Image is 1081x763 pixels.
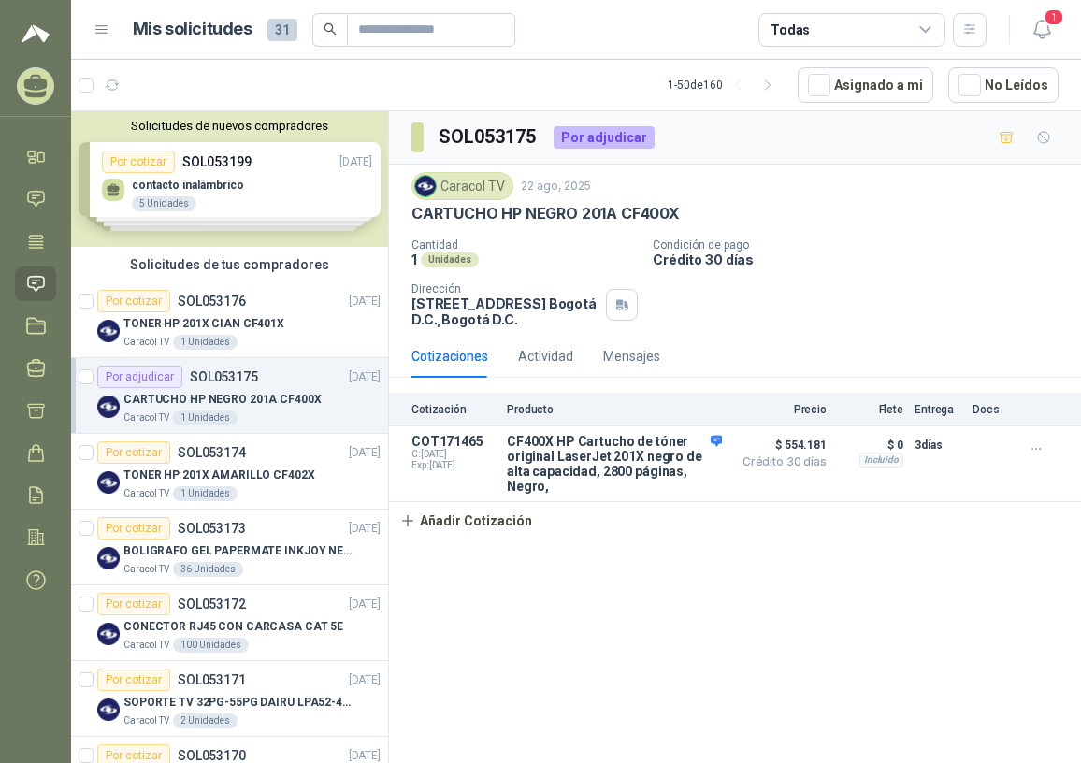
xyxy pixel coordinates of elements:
button: 1 [1025,13,1059,47]
div: Por adjudicar [554,126,655,149]
div: 36 Unidades [173,562,243,577]
p: Producto [507,403,722,416]
p: Caracol TV [123,562,169,577]
div: 2 Unidades [173,713,238,728]
span: 1 [1044,8,1064,26]
img: Company Logo [415,176,436,196]
div: Caracol TV [411,172,513,200]
div: 1 - 50 de 160 [668,70,783,100]
p: 3 días [915,434,961,456]
img: Company Logo [97,623,120,645]
p: COT171465 [411,434,496,449]
p: [DATE] [349,520,381,538]
p: TONER HP 201X AMARILLO CF402X [123,467,315,484]
div: Solicitudes de nuevos compradoresPor cotizarSOL053199[DATE] contacto inalámbrico5 UnidadesPor cot... [71,111,388,247]
p: Caracol TV [123,713,169,728]
span: C: [DATE] [411,449,496,460]
div: Actividad [518,346,573,367]
div: 1 Unidades [173,486,238,501]
span: search [324,22,337,36]
div: Unidades [421,252,479,267]
img: Company Logo [97,471,120,494]
button: No Leídos [948,67,1059,103]
p: [STREET_ADDRESS] Bogotá D.C. , Bogotá D.C. [411,295,598,327]
p: Caracol TV [123,410,169,425]
p: CONECTOR RJ45 CON CARCASA CAT 5E [123,618,343,636]
div: 1 Unidades [173,335,238,350]
p: [DATE] [349,368,381,386]
div: Cotizaciones [411,346,488,367]
p: 1 [411,252,417,267]
p: CARTUCHO HP NEGRO 201A CF400X [123,391,322,409]
div: Todas [771,20,810,40]
img: Logo peakr [22,22,50,45]
p: [DATE] [349,444,381,462]
a: Por cotizarSOL053171[DATE] Company LogoSOPORTE TV 32PG-55PG DAIRU LPA52-446KIT2Caracol TV2 Unidades [71,661,388,737]
p: SOL053176 [178,295,246,308]
h3: SOL053175 [439,122,539,151]
div: Por cotizar [97,593,170,615]
button: Asignado a mi [798,67,933,103]
img: Company Logo [97,320,120,342]
p: Caracol TV [123,486,169,501]
a: Por cotizarSOL053173[DATE] Company LogoBOLIGRAFO GEL PAPERMATE INKJOY NEGROCaracol TV36 Unidades [71,510,388,585]
p: Entrega [915,403,961,416]
a: Por adjudicarSOL053175[DATE] Company LogoCARTUCHO HP NEGRO 201A CF400XCaracol TV1 Unidades [71,358,388,434]
p: CF400X HP Cartucho de tóner original LaserJet 201X negro de alta capacidad, 2800 páginas, Negro, [507,434,722,494]
button: Añadir Cotización [389,502,542,540]
p: SOL053174 [178,446,246,459]
p: Flete [838,403,903,416]
img: Company Logo [97,547,120,569]
p: Docs [973,403,1010,416]
p: [DATE] [349,671,381,689]
p: Dirección [411,282,598,295]
a: Por cotizarSOL053174[DATE] Company LogoTONER HP 201X AMARILLO CF402XCaracol TV1 Unidades [71,434,388,510]
p: Caracol TV [123,335,169,350]
div: Por cotizar [97,669,170,691]
p: 22 ago, 2025 [521,178,591,195]
p: SOPORTE TV 32PG-55PG DAIRU LPA52-446KIT2 [123,694,356,712]
p: Caracol TV [123,638,169,653]
p: Cantidad [411,238,638,252]
span: $ 554.181 [733,434,827,456]
span: Exp: [DATE] [411,460,496,471]
a: Por cotizarSOL053172[DATE] Company LogoCONECTOR RJ45 CON CARCASA CAT 5ECaracol TV100 Unidades [71,585,388,661]
p: [DATE] [349,596,381,613]
p: SOL053171 [178,673,246,686]
div: 1 Unidades [173,410,238,425]
p: BOLIGRAFO GEL PAPERMATE INKJOY NEGRO [123,542,356,560]
div: Solicitudes de tus compradores [71,247,388,282]
p: CARTUCHO HP NEGRO 201A CF400X [411,204,680,223]
p: SOL053170 [178,749,246,762]
p: SOL053175 [190,370,258,383]
img: Company Logo [97,396,120,418]
a: Por cotizarSOL053176[DATE] Company LogoTONER HP 201X CIAN CF401XCaracol TV1 Unidades [71,282,388,358]
div: Incluido [859,453,903,468]
button: Solicitudes de nuevos compradores [79,119,381,133]
p: $ 0 [838,434,903,456]
p: TONER HP 201X CIAN CF401X [123,315,284,333]
p: Precio [733,403,827,416]
h1: Mis solicitudes [133,16,252,43]
p: Crédito 30 días [653,252,1074,267]
p: SOL053173 [178,522,246,535]
div: Mensajes [603,346,660,367]
div: Por cotizar [97,517,170,540]
div: Por cotizar [97,441,170,464]
img: Company Logo [97,698,120,721]
p: SOL053172 [178,597,246,611]
span: Crédito 30 días [733,456,827,468]
p: Cotización [411,403,496,416]
div: 100 Unidades [173,638,249,653]
span: 31 [267,19,297,41]
p: Condición de pago [653,238,1074,252]
p: [DATE] [349,293,381,310]
div: Por adjudicar [97,366,182,388]
div: Por cotizar [97,290,170,312]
